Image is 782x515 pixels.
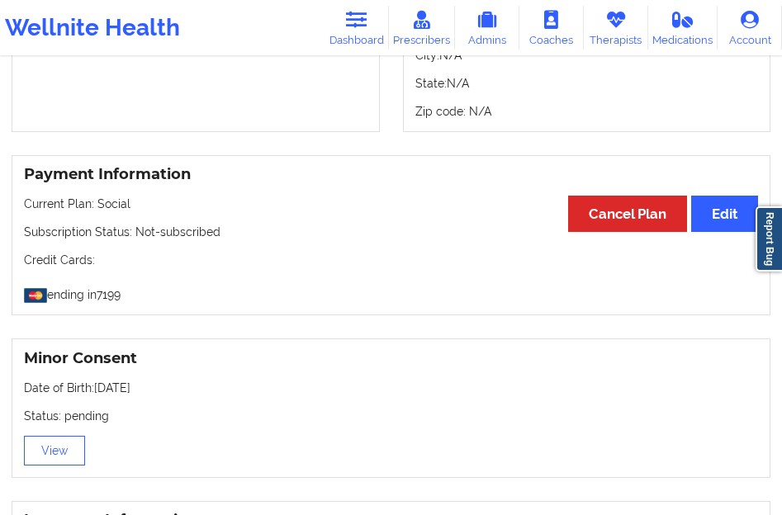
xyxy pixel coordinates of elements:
[24,252,758,268] p: Credit Cards:
[24,165,758,184] h3: Payment Information
[24,349,758,368] h3: Minor Consent
[718,6,782,50] a: Account
[415,75,759,92] p: State: N/A
[415,103,759,120] p: Zip code: N/A
[24,380,758,396] p: Date of Birth: [DATE]
[568,196,687,231] button: Cancel Plan
[24,436,85,465] button: View
[584,6,648,50] a: Therapists
[325,6,389,50] a: Dashboard
[24,280,758,303] p: ending in 7199
[24,408,758,424] p: Status: pending
[691,196,758,231] button: Edit
[24,196,758,212] p: Current Plan: Social
[389,6,455,50] a: Prescribers
[519,6,584,50] a: Coaches
[756,206,782,272] a: Report Bug
[648,6,718,50] a: Medications
[24,224,758,240] p: Subscription Status: Not-subscribed
[455,6,519,50] a: Admins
